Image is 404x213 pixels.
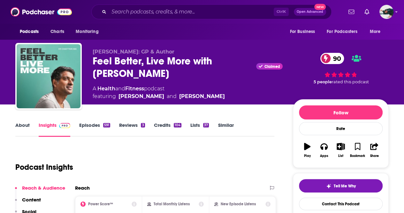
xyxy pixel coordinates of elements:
[79,122,110,137] a: Episodes591
[15,197,41,209] button: Content
[365,26,389,38] button: open menu
[299,198,383,210] a: Contact This Podcast
[316,139,332,162] button: Apps
[314,4,326,10] span: New
[332,139,349,162] button: List
[379,5,393,19] button: Show profile menu
[327,27,357,36] span: For Podcasters
[174,123,181,127] div: 104
[119,122,145,137] a: Reviews3
[93,93,225,100] span: featuring
[370,154,378,158] div: Share
[179,93,225,100] a: Dr. Rangan Chatterjee
[334,184,356,189] span: Tell Me Why
[125,86,144,92] a: Fitness
[141,123,145,127] div: 3
[46,26,68,38] a: Charts
[379,5,393,19] span: Logged in as fsg.publicity
[109,7,274,17] input: Search podcasts, credits, & more...
[39,122,70,137] a: InsightsPodchaser Pro
[320,53,344,64] a: 90
[20,27,39,36] span: Podcasts
[59,123,70,128] img: Podchaser Pro
[323,26,367,38] button: open menu
[22,185,65,191] p: Reach & Audience
[332,79,369,84] span: rated this podcast
[285,26,323,38] button: open menu
[115,86,125,92] span: and
[93,49,174,55] span: [PERSON_NAME]: GP & Author
[338,154,343,158] div: List
[299,139,316,162] button: Play
[22,197,41,203] p: Content
[93,85,225,100] div: A podcast
[15,122,30,137] a: About
[349,139,366,162] button: Bookmark
[218,122,233,137] a: Similar
[297,10,323,13] span: Open Advanced
[370,27,381,36] span: More
[75,185,90,191] h2: Reach
[97,86,115,92] a: Health
[50,27,64,36] span: Charts
[190,122,209,137] a: Lists37
[299,179,383,193] button: tell me why sparkleTell Me Why
[274,8,289,16] span: Ctrl K
[17,44,80,108] img: Feel Better, Live More with Dr Rangan Chatterjee
[88,202,113,206] h2: Power Score™
[304,154,311,158] div: Play
[366,139,383,162] button: Share
[11,6,72,18] img: Podchaser - Follow, Share and Rate Podcasts
[103,123,110,127] div: 591
[71,26,107,38] button: open menu
[326,184,331,189] img: tell me why sparkle
[290,27,315,36] span: For Business
[154,202,190,206] h2: Total Monthly Listens
[293,49,389,89] div: 90 5 peoplerated this podcast
[91,4,332,19] div: Search podcasts, credits, & more...
[15,185,65,197] button: Reach & Audience
[264,65,280,68] span: Claimed
[314,79,332,84] span: 5 people
[379,5,393,19] img: User Profile
[327,53,344,64] span: 90
[299,122,383,135] div: Rate
[167,93,177,100] span: and
[154,122,181,137] a: Credits104
[76,27,98,36] span: Monitoring
[346,6,357,17] a: Show notifications dropdown
[15,162,73,172] h1: Podcast Insights
[15,26,47,38] button: open menu
[203,123,209,127] div: 37
[294,8,326,16] button: Open AdvancedNew
[299,105,383,119] button: Follow
[221,202,256,206] h2: New Episode Listens
[320,154,328,158] div: Apps
[350,154,365,158] div: Bookmark
[362,6,372,17] a: Show notifications dropdown
[118,93,164,100] div: [PERSON_NAME]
